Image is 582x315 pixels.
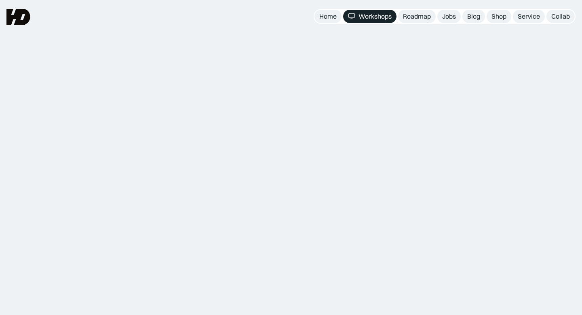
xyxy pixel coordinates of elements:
[314,10,342,23] a: Home
[513,10,545,23] a: Service
[546,10,575,23] a: Collab
[467,12,480,21] div: Blog
[398,10,436,23] a: Roadmap
[462,10,485,23] a: Blog
[403,12,431,21] div: Roadmap
[319,12,337,21] div: Home
[551,12,570,21] div: Collab
[358,12,392,21] div: Workshops
[487,10,511,23] a: Shop
[437,10,461,23] a: Jobs
[442,12,456,21] div: Jobs
[491,12,506,21] div: Shop
[518,12,540,21] div: Service
[343,10,396,23] a: Workshops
